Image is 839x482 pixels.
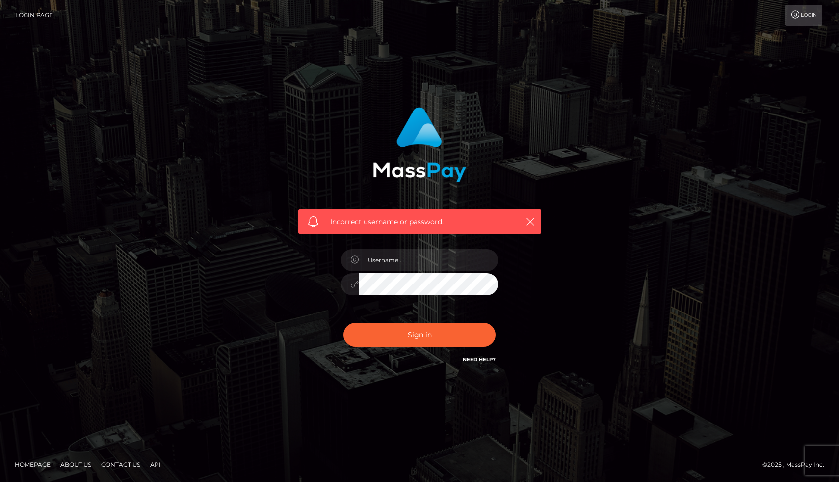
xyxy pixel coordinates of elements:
[762,459,832,470] div: © 2025 , MassPay Inc.
[463,356,496,363] a: Need Help?
[56,457,95,472] a: About Us
[359,249,498,271] input: Username...
[785,5,822,26] a: Login
[330,217,509,227] span: Incorrect username or password.
[373,107,466,182] img: MassPay Login
[15,5,53,26] a: Login Page
[11,457,54,472] a: Homepage
[146,457,165,472] a: API
[343,323,496,347] button: Sign in
[97,457,144,472] a: Contact Us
